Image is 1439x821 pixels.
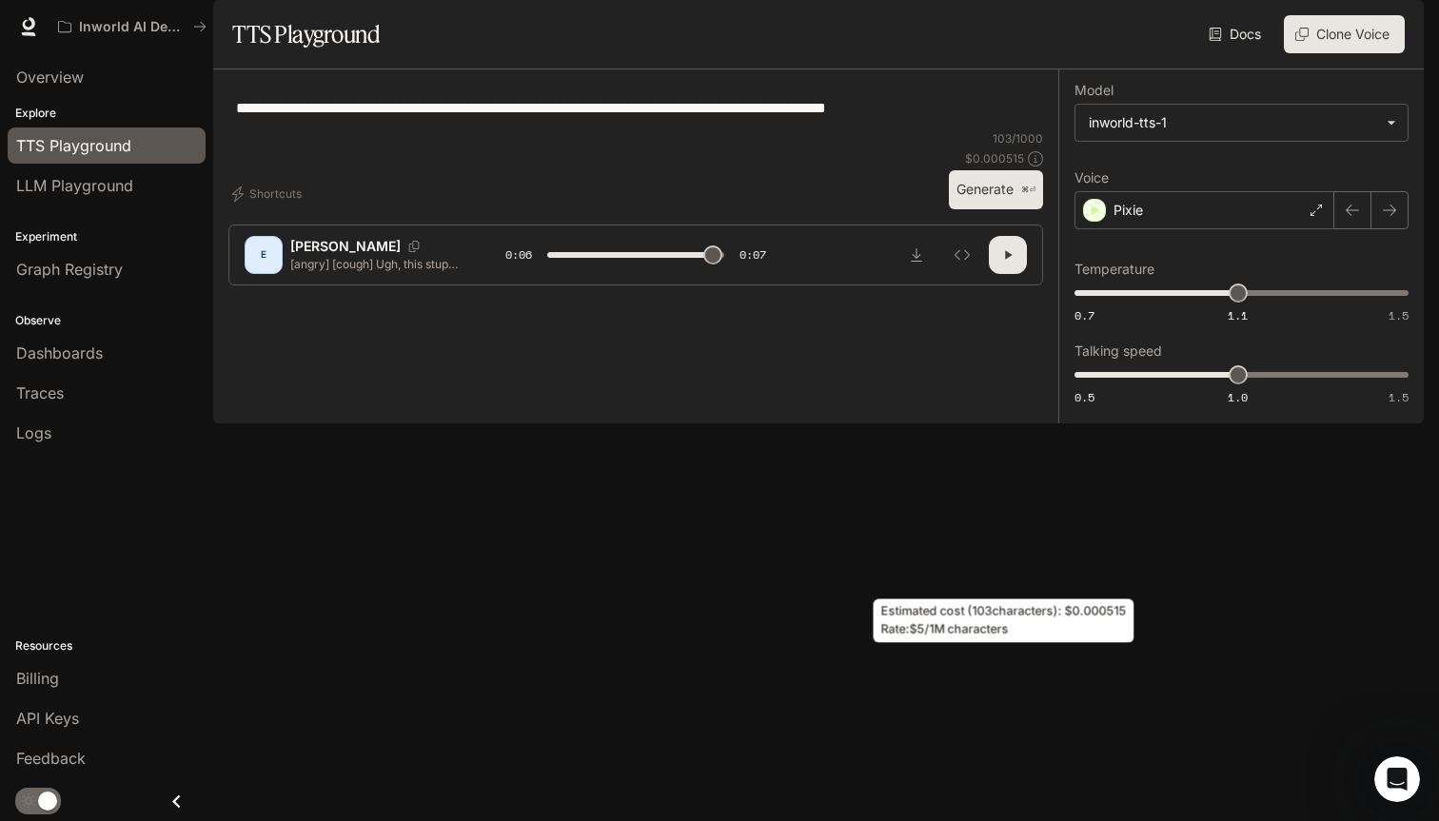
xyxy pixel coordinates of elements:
[1074,389,1094,405] span: 0.5
[943,236,981,274] button: Inspect
[1074,344,1162,358] p: Talking speed
[1074,84,1114,97] p: Model
[290,256,460,272] p: [angry] [cough] Ugh, this stupid cough... It's just so hard [cough] not getting sick this time of...
[949,170,1043,209] button: Generate⌘⏎
[1228,307,1248,323] span: 1.1
[1228,389,1248,405] span: 1.0
[1389,307,1409,323] span: 1.5
[1074,263,1154,276] p: Temperature
[290,237,401,256] p: [PERSON_NAME]
[1089,113,1377,132] div: inworld-tts-1
[1075,105,1408,141] div: inworld-tts-1
[965,150,1024,166] p: $ 0.000515
[232,15,380,53] h1: TTS Playground
[897,236,936,274] button: Download audio
[993,130,1043,147] p: 103 / 1000
[49,8,215,46] button: All workspaces
[1074,171,1109,185] p: Voice
[1205,15,1269,53] a: Docs
[739,245,766,264] span: 0:07
[1374,756,1420,802] iframe: Intercom live chat
[505,245,532,264] span: 0:06
[248,240,279,270] div: E
[1074,307,1094,323] span: 0.7
[874,599,1134,643] div: Estimated cost ( 103 characters): $ 0.000515 Rate: $5/1M characters
[228,179,309,209] button: Shortcuts
[1389,389,1409,405] span: 1.5
[79,19,186,35] p: Inworld AI Demos
[401,241,427,252] button: Copy Voice ID
[1284,15,1405,53] button: Clone Voice
[1021,185,1035,196] p: ⌘⏎
[1114,201,1143,220] p: Pixie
